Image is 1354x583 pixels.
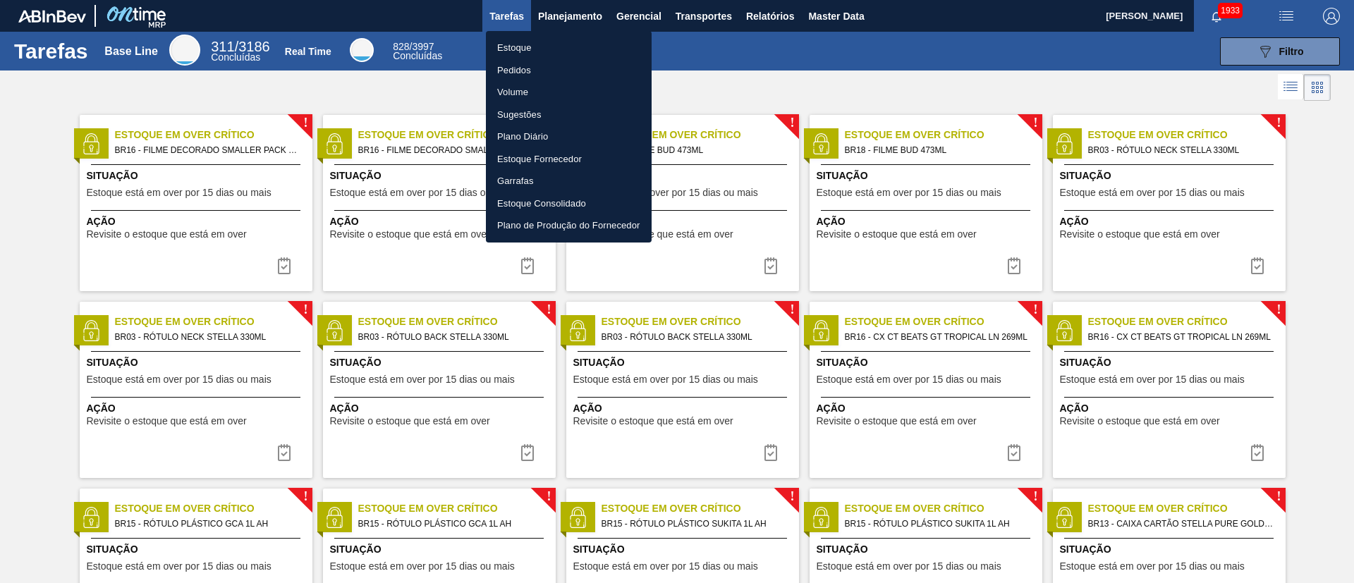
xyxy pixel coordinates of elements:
[486,214,652,237] a: Plano de Produção do Fornecedor
[486,104,652,126] a: Sugestões
[486,59,652,82] a: Pedidos
[486,192,652,215] a: Estoque Consolidado
[486,37,652,59] a: Estoque
[486,81,652,104] a: Volume
[486,170,652,192] a: Garrafas
[486,125,652,148] a: Plano Diário
[486,148,652,171] a: Estoque Fornecedor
